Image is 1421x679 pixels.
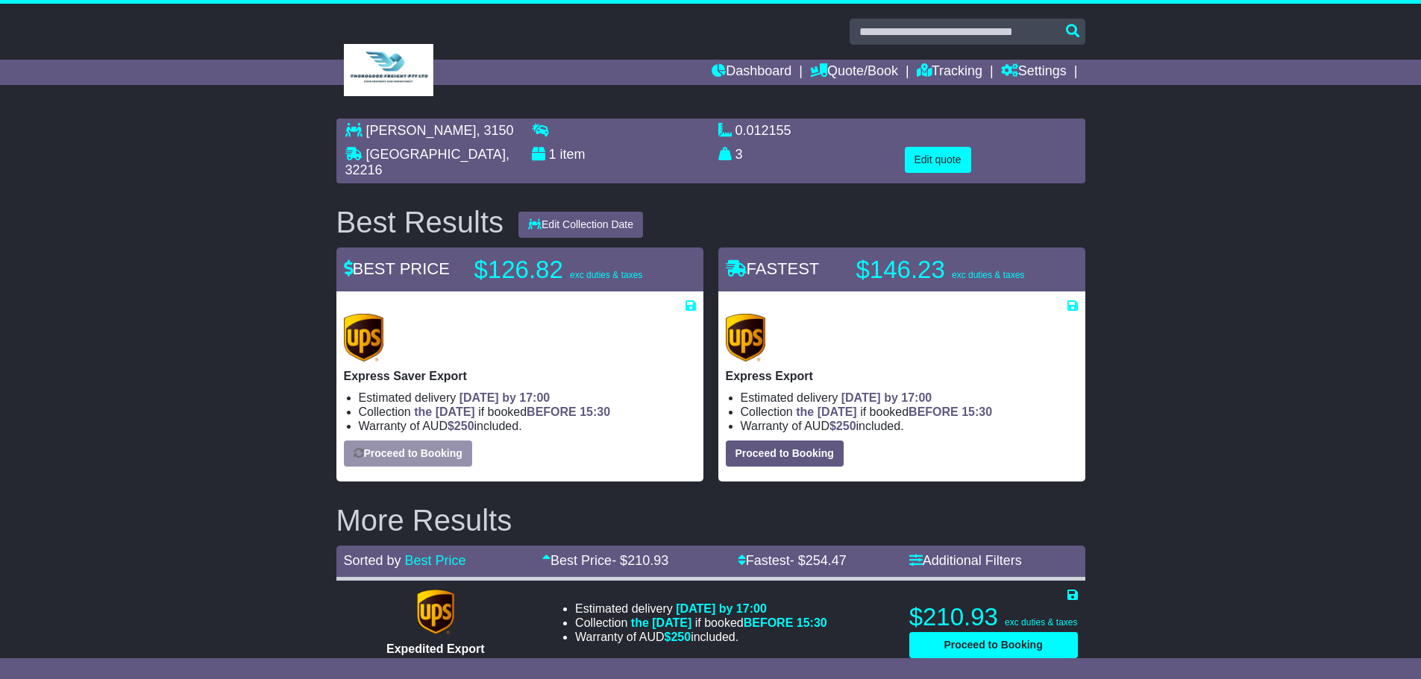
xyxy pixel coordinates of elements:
span: the [DATE] [631,616,691,629]
span: [DATE] by 17:00 [676,602,767,615]
span: 3 [735,147,743,162]
a: Best Price [405,553,466,568]
span: FASTEST [726,259,820,278]
span: exc duties & taxes [570,270,642,280]
span: item [560,147,586,162]
button: Proceed to Booking [344,440,472,467]
span: [PERSON_NAME] [366,123,477,138]
a: Fastest- $254.47 [738,553,847,568]
span: 250 [836,420,856,432]
a: Quote/Book [810,60,898,85]
span: 250 [671,631,691,643]
span: BEFORE [744,616,794,629]
span: 0.012155 [735,123,791,138]
img: UPS (new): Express Export [726,314,766,361]
span: - $ [612,553,668,568]
span: BEST PRICE [344,259,450,278]
span: $ [665,631,691,643]
li: Warranty of AUD included. [359,419,696,433]
p: $126.82 [474,255,661,285]
span: BEFORE [527,405,577,418]
span: 254.47 [806,553,847,568]
button: Proceed to Booking [726,440,844,467]
a: Additional Filters [909,553,1022,568]
a: Dashboard [712,60,791,85]
span: 15:30 [797,616,827,629]
span: the [DATE] [414,405,474,418]
span: if booked [414,405,610,418]
p: Express Export [726,369,1078,383]
img: UPS (new): Expedited Export [417,590,454,634]
p: $146.23 [856,255,1043,285]
span: 250 [454,420,474,432]
span: , 32216 [345,147,509,178]
li: Collection [741,405,1078,419]
h2: More Results [336,504,1085,537]
span: 15:30 [580,405,610,418]
button: Edit quote [905,147,971,173]
img: UPS (new): Express Saver Export [344,314,384,361]
p: Express Saver Export [344,369,696,383]
a: Tracking [917,60,982,85]
span: BEFORE [909,405,959,418]
div: Best Results [329,206,512,239]
span: the [DATE] [796,405,856,418]
li: Warranty of AUD included. [741,419,1078,433]
a: Settings [1001,60,1067,85]
button: Edit Collection Date [518,212,643,238]
span: , 3150 [477,123,514,138]
span: 15:30 [962,405,992,418]
span: [GEOGRAPHIC_DATA] [366,147,506,162]
li: Collection [359,405,696,419]
p: $210.93 [909,602,1078,632]
li: Estimated delivery [575,601,827,616]
span: $ [448,420,474,432]
span: 1 [549,147,556,162]
span: exc duties & taxes [1005,617,1077,628]
span: - $ [790,553,847,568]
span: 210.93 [627,553,668,568]
span: [DATE] by 17:00 [459,391,550,404]
span: Sorted by [344,553,401,568]
span: $ [829,420,856,432]
li: Warranty of AUD included. [575,630,827,644]
li: Estimated delivery [741,391,1078,405]
li: Collection [575,616,827,630]
li: Estimated delivery [359,391,696,405]
span: exc duties & taxes [952,270,1024,280]
button: Proceed to Booking [909,632,1078,658]
span: Expedited Export [386,642,485,655]
a: Best Price- $210.93 [542,553,668,568]
span: [DATE] by 17:00 [841,391,932,404]
span: if booked [631,616,827,629]
span: if booked [796,405,992,418]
